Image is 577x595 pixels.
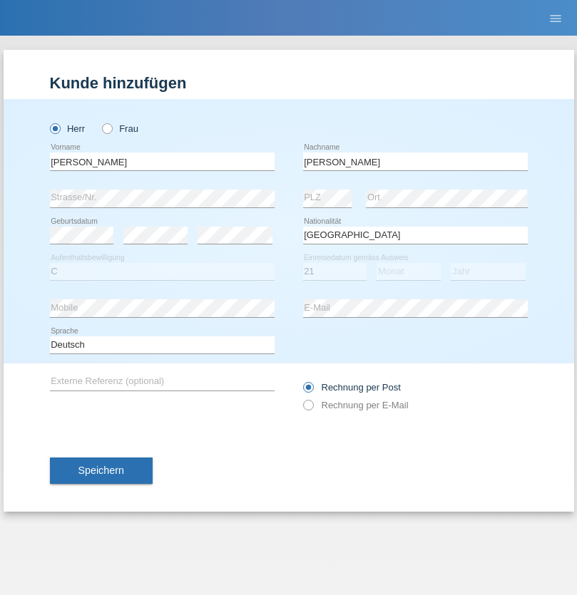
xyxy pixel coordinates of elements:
i: menu [548,11,563,26]
label: Rechnung per E-Mail [303,400,409,410]
span: Speichern [78,465,124,476]
label: Rechnung per Post [303,382,401,393]
input: Frau [102,123,111,133]
label: Frau [102,123,138,134]
button: Speichern [50,457,153,485]
input: Rechnung per E-Mail [303,400,312,418]
h1: Kunde hinzufügen [50,74,528,92]
input: Rechnung per Post [303,382,312,400]
a: menu [541,14,570,22]
input: Herr [50,123,59,133]
label: Herr [50,123,86,134]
